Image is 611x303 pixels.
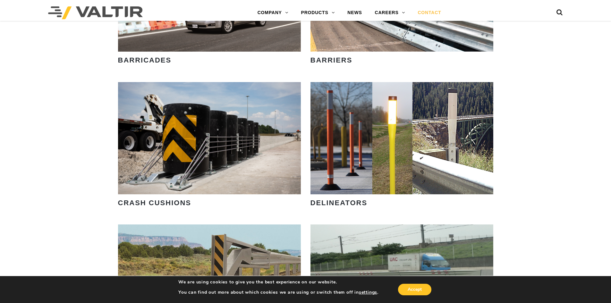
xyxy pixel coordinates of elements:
[48,6,143,19] img: Valtir
[341,6,368,19] a: NEWS
[369,6,412,19] a: CAREERS
[310,56,352,64] strong: BARRIERS
[118,56,172,64] strong: BARRICADES
[178,290,378,295] p: You can find out more about which cookies we are using or switch them off in .
[178,279,378,285] p: We are using cookies to give you the best experience on our website.
[411,6,447,19] a: CONTACT
[398,284,431,295] button: Accept
[310,199,368,207] strong: DELINEATORS
[251,6,295,19] a: COMPANY
[295,6,341,19] a: PRODUCTS
[118,199,191,207] strong: CRASH CUSHIONS
[359,290,377,295] button: settings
